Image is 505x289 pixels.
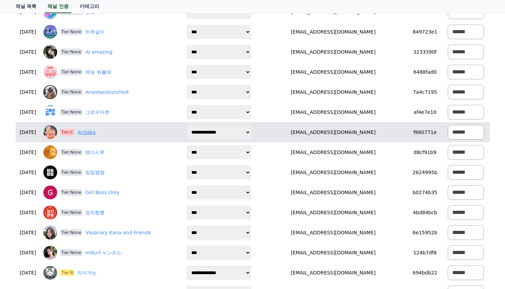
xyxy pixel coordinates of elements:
td: 124b7df8 [408,243,442,263]
span: Tier:None [60,149,83,156]
td: af4e7e10 [408,102,442,122]
td: b0274b35 [408,182,442,202]
img: 자이거는 [43,266,57,280]
a: mikuチャンネル [85,249,121,256]
p: [DATE] [18,149,38,156]
td: 849723e1 [408,22,442,42]
span: Tier:B [60,269,75,276]
p: [DATE] [18,28,38,36]
p: [DATE] [18,69,38,76]
img: 하루살이 [43,25,57,39]
img: 그로우마켓 [43,105,57,119]
span: Home [18,230,30,235]
a: 자이거는 [77,269,97,277]
td: [EMAIL_ADDRESS][DOMAIN_NAME] [259,202,408,223]
p: [DATE] [18,169,38,176]
img: Visionary Kana and Friends [43,226,57,240]
td: 6e15952b [408,223,442,243]
p: [DATE] [18,129,38,136]
td: [EMAIL_ADDRESS][DOMAIN_NAME] [259,223,408,243]
td: [EMAIL_ADDRESS][DOMAIN_NAME] [259,82,408,102]
span: Messages [58,230,78,236]
a: Home [2,219,46,237]
p: [DATE] [18,269,38,277]
td: [EMAIL_ADDRESS][DOMAIN_NAME] [259,243,408,263]
td: 7a4c7195 [408,82,442,102]
span: Tier:None [60,48,83,55]
img: 탱이시루 [43,145,57,159]
a: Girl Boss Only [85,189,119,196]
span: Tier:None [60,69,83,75]
span: Tier:C [60,129,75,136]
span: Tier:None [60,169,83,176]
span: Settings [103,230,120,235]
td: [EMAIL_ADDRESS][DOMAIN_NAME] [259,42,408,62]
a: 밈밈맴맴 [85,169,105,176]
p: [DATE] [18,209,38,216]
span: Tier:None [60,89,83,96]
a: AI amazing [85,48,112,56]
p: [DATE] [18,229,38,236]
p: [DATE] [18,249,38,256]
span: Tier:None [60,109,83,116]
td: d8cf91b9 [408,142,442,162]
span: Tier:None [60,189,83,196]
img: AniJaba [43,125,57,139]
img: AI amazing [43,45,57,59]
p: [DATE] [18,109,38,116]
a: Visionary Kana and Friends [85,229,151,236]
a: 정치짬뽕 [85,209,105,216]
a: AniJaba [77,129,96,136]
span: Tier:None [60,249,83,256]
a: Anastasiolunchick [85,89,129,96]
td: [EMAIL_ADDRESS][DOMAIN_NAME] [259,122,408,142]
td: [EMAIL_ADDRESS][DOMAIN_NAME] [259,162,408,182]
span: Tier:None [60,229,83,236]
td: [EMAIL_ADDRESS][DOMAIN_NAME] [259,263,408,283]
a: 예능 뭐볼래 [85,69,111,76]
td: 4bd84bcb [408,202,442,223]
td: 3233390f [408,42,442,62]
td: 694bdb22 [408,263,442,283]
td: [EMAIL_ADDRESS][DOMAIN_NAME] [259,102,408,122]
span: Tier:None [60,28,83,35]
a: Messages [46,219,89,237]
td: [EMAIL_ADDRESS][DOMAIN_NAME] [259,22,408,42]
td: 2624995b [408,162,442,182]
td: [EMAIL_ADDRESS][DOMAIN_NAME] [259,142,408,162]
img: 밈밈맴맴 [43,165,57,179]
img: mikuチャンネル [43,246,57,260]
td: [EMAIL_ADDRESS][DOMAIN_NAME] [259,182,408,202]
td: 6488fad0 [408,62,442,82]
p: [DATE] [18,89,38,96]
img: Girl Boss Only [43,186,57,199]
p: [DATE] [18,189,38,196]
a: Settings [89,219,133,237]
a: 탱이시루 [85,149,105,156]
p: [DATE] [18,48,38,56]
span: Tier:None [60,209,83,216]
img: 정치짬뽕 [43,206,57,219]
a: 하루살이 [85,28,105,36]
td: [EMAIL_ADDRESS][DOMAIN_NAME] [259,62,408,82]
img: Anastasiolunchick [43,85,57,99]
td: f860771e [408,122,442,142]
img: 예능 뭐볼래 [43,65,57,79]
a: 그로우마켓 [85,109,110,116]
